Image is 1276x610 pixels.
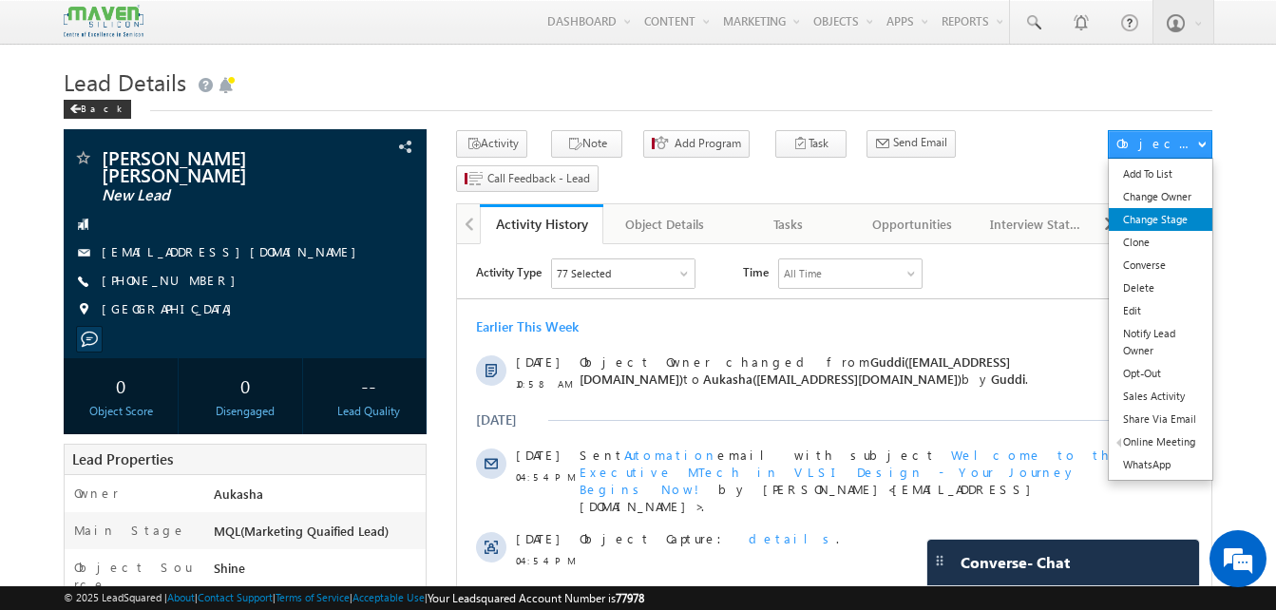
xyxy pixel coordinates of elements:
span: Guddi [534,126,568,143]
span: Aukasha([EMAIL_ADDRESS][DOMAIN_NAME]) [246,126,505,143]
div: Interview Status [990,213,1081,236]
div: 77 Selected [100,21,154,38]
div: Object Details [619,213,710,236]
div: All Time [327,21,365,38]
a: Notify Lead Owner [1109,322,1212,362]
div: 0 [193,368,297,403]
span: Activity Type [19,14,85,43]
em: Start Chat [258,474,345,500]
span: Send Email [893,134,947,151]
a: Sales Activity [1109,385,1212,408]
div: Minimize live chat window [312,10,357,55]
a: Converse [1109,254,1212,276]
a: WhatsApp [1109,453,1212,476]
div: . [123,286,674,303]
button: Add Program [643,130,750,158]
button: Task [775,130,847,158]
a: Add To List [1109,162,1212,185]
div: Tasks [743,213,834,236]
span: [DATE] [59,286,102,303]
button: Call Feedback - Lead [456,165,599,193]
div: [DATE] [19,167,81,184]
a: Online Meeting [1109,430,1212,453]
label: Object Source [74,559,196,593]
span: Your Leadsquared Account Number is [428,591,644,605]
span: 10:58 AM [59,131,116,148]
a: Delete [1109,276,1212,299]
a: Back [64,99,141,115]
span: Add Program [675,135,741,152]
div: Sales Activity,Program,Email Bounced,Email Link Clicked,Email Marked Spam & 72 more.. [95,15,238,44]
span: 04:54 PM [59,308,116,325]
div: Object Score [68,403,173,420]
div: MQL(Marketing Quaified Lead) [209,522,426,548]
div: Earlier This Week [19,74,122,91]
span: 04:54 PM [59,224,116,241]
a: [EMAIL_ADDRESS][DOMAIN_NAME] [102,243,366,259]
label: Owner [74,485,119,502]
span: [GEOGRAPHIC_DATA] [102,300,241,319]
div: Lead Quality [316,403,421,420]
span: [PERSON_NAME] [PERSON_NAME] [102,148,325,182]
img: carter-drag [932,553,947,568]
span: [DATE] [59,109,102,126]
a: Interview Status [975,204,1098,244]
button: Object Actions [1108,130,1212,159]
a: Opt-Out [1109,362,1212,385]
a: Clone [1109,231,1212,254]
img: Custom Logo [64,5,143,38]
span: details [292,286,379,302]
button: Activity [456,130,527,158]
span: New Lead [102,186,325,205]
a: Opportunities [851,204,975,244]
div: Disengaged [193,403,297,420]
div: Shine [209,559,426,585]
a: Change Stage [1109,208,1212,231]
textarea: Type your message and hit 'Enter' [25,176,347,458]
a: Terms of Service [276,591,350,603]
a: Object Details [603,204,727,244]
span: Sent email with subject [123,202,479,219]
span: Lead Properties [72,449,173,468]
a: Edit [1109,299,1212,322]
button: Send Email [867,130,956,158]
div: Back [64,100,131,119]
span: Call Feedback - Lead [487,170,590,187]
span: Object Owner changed from to by . [123,109,571,143]
div: Object Actions [1116,135,1197,152]
span: Automation [167,202,260,219]
span: Guddi([EMAIL_ADDRESS][DOMAIN_NAME]) [123,109,553,143]
a: About [167,591,195,603]
div: by [PERSON_NAME]<[EMAIL_ADDRESS][DOMAIN_NAME]>. [123,202,674,269]
span: Converse - Chat [961,554,1070,571]
span: Aukasha [214,486,263,502]
div: Opportunities [867,213,958,236]
a: Contact Support [198,591,273,603]
img: d_60004797649_company_0_60004797649 [32,100,80,124]
div: Chat with us now [99,100,319,124]
span: [PHONE_NUMBER] [102,272,245,291]
div: -- [316,368,421,403]
label: Main Stage [74,522,186,539]
a: Tasks [728,204,851,244]
a: Acceptable Use [352,591,425,603]
div: 0 [68,368,173,403]
button: Note [551,130,622,158]
span: Object Capture: [123,286,276,302]
span: [DATE] [59,202,102,219]
a: Activity History [480,204,603,244]
span: Lead Details [64,67,186,97]
span: 77978 [616,591,644,605]
a: Change Owner [1109,185,1212,208]
a: Share Via Email [1109,408,1212,430]
div: Activity History [494,215,589,233]
span: Time [286,14,312,43]
span: © 2025 LeadSquared | | | | | [64,589,644,607]
span: Welcome to the Executive MTech in VLSI Design - Your Journey Begins Now! [123,202,666,253]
